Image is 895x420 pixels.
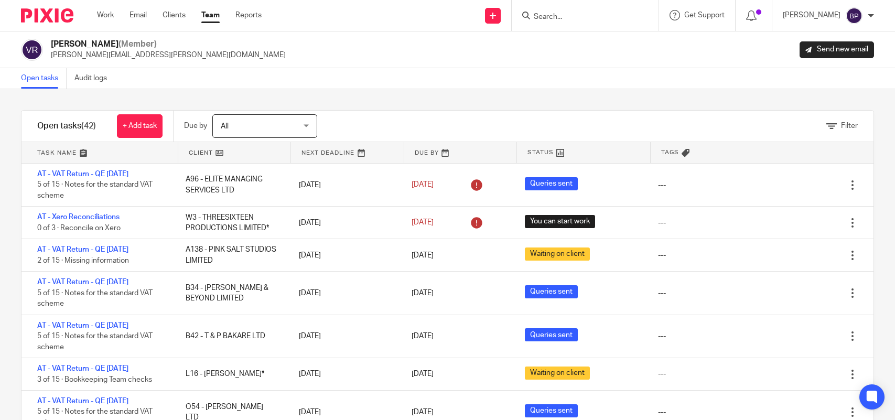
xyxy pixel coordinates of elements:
[37,332,153,351] span: 5 of 15 · Notes for the standard VAT scheme
[527,148,554,157] span: Status
[201,10,220,20] a: Team
[525,328,578,341] span: Queries sent
[800,41,874,58] a: Send new email
[37,181,153,200] span: 5 of 15 · Notes for the standard VAT scheme
[661,148,679,157] span: Tags
[37,397,128,405] a: AT - VAT Return - QE [DATE]
[841,122,858,130] span: Filter
[175,277,288,309] div: B34 - [PERSON_NAME] & BEYOND LIMITED
[37,246,128,253] a: AT - VAT Return - QE [DATE]
[235,10,262,20] a: Reports
[163,10,186,20] a: Clients
[658,180,666,190] div: ---
[525,215,595,228] span: You can start work
[412,252,434,259] span: [DATE]
[175,326,288,347] div: B42 - T & P BAKARE LTD
[412,219,434,227] span: [DATE]
[37,121,96,132] h1: Open tasks
[525,285,578,298] span: Queries sent
[221,123,229,130] span: All
[74,68,115,89] a: Audit logs
[37,289,153,308] span: 5 of 15 · Notes for the standard VAT scheme
[525,404,578,417] span: Queries sent
[412,408,434,416] span: [DATE]
[175,169,288,201] div: A96 - ELITE MANAGING SERVICES LTD
[175,207,288,239] div: W3 - THREESIXTEEN PRODUCTIONS LIMITED*
[288,363,401,384] div: [DATE]
[184,121,207,131] p: Due by
[37,365,128,372] a: AT - VAT Return - QE [DATE]
[37,213,120,221] a: AT - Xero Reconciliations
[37,257,129,264] span: 2 of 15 · Missing information
[412,181,434,189] span: [DATE]
[97,10,114,20] a: Work
[81,122,96,130] span: (42)
[21,39,43,61] img: svg%3E
[37,322,128,329] a: AT - VAT Return - QE [DATE]
[288,283,401,304] div: [DATE]
[658,218,666,228] div: ---
[658,250,666,261] div: ---
[412,371,434,378] span: [DATE]
[288,326,401,347] div: [DATE]
[175,239,288,271] div: A138 - PINK SALT STUDIOS LIMITED
[118,40,157,48] span: (Member)
[783,10,840,20] p: [PERSON_NAME]
[525,177,578,190] span: Queries sent
[525,247,590,261] span: Waiting on client
[412,289,434,297] span: [DATE]
[288,212,401,233] div: [DATE]
[533,13,627,22] input: Search
[37,224,121,232] span: 0 of 3 · Reconcile on Xero
[130,10,147,20] a: Email
[37,376,152,383] span: 3 of 15 · Bookkeeping Team checks
[658,288,666,298] div: ---
[658,331,666,341] div: ---
[117,114,163,138] a: + Add task
[525,367,590,380] span: Waiting on client
[846,7,862,24] img: svg%3E
[37,278,128,286] a: AT - VAT Return - QE [DATE]
[684,12,725,19] span: Get Support
[37,170,128,178] a: AT - VAT Return - QE [DATE]
[51,50,286,60] p: [PERSON_NAME][EMAIL_ADDRESS][PERSON_NAME][DOMAIN_NAME]
[21,68,67,89] a: Open tasks
[412,332,434,340] span: [DATE]
[658,407,666,417] div: ---
[658,369,666,379] div: ---
[21,8,73,23] img: Pixie
[288,175,401,196] div: [DATE]
[288,245,401,266] div: [DATE]
[51,39,286,50] h2: [PERSON_NAME]
[175,363,288,384] div: L16 - [PERSON_NAME]*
